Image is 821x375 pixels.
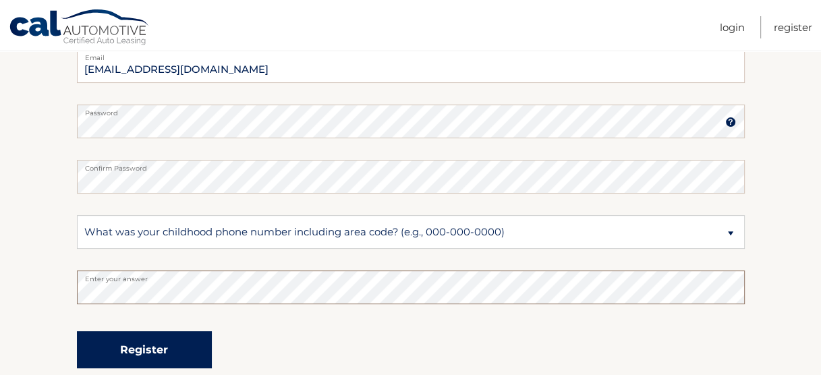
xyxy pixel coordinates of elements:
label: Email [77,49,745,60]
a: Login [720,16,745,38]
a: Register [774,16,812,38]
input: Email [77,49,745,83]
label: Password [77,105,745,115]
label: Enter your answer [77,270,745,281]
button: Register [77,331,212,368]
img: tooltip.svg [725,117,736,127]
a: Cal Automotive [9,9,150,48]
label: Confirm Password [77,160,745,171]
